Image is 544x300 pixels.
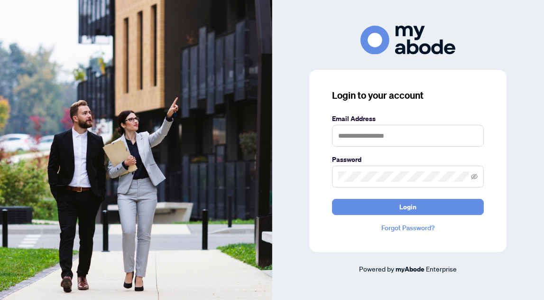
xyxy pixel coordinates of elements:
span: Powered by [359,264,394,273]
span: Login [399,199,416,215]
label: Password [332,154,484,165]
img: ma-logo [360,26,455,55]
a: myAbode [396,264,424,274]
h3: Login to your account [332,89,484,102]
button: Login [332,199,484,215]
label: Email Address [332,113,484,124]
span: eye-invisible [471,173,478,180]
span: Enterprise [426,264,457,273]
a: Forgot Password? [332,223,484,233]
